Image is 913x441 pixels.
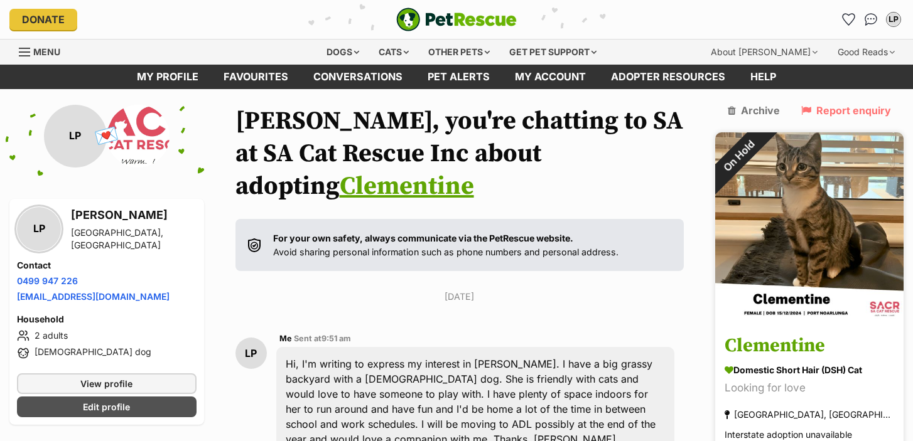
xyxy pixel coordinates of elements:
[83,400,130,413] span: Edit profile
[715,311,904,323] a: On Hold
[124,65,211,89] a: My profile
[801,105,891,116] a: Report enquiry
[738,65,789,89] a: Help
[725,380,894,396] div: Looking for love
[71,206,197,224] h3: [PERSON_NAME]
[340,171,474,202] a: Clementine
[17,259,197,272] h4: Contact
[211,65,301,89] a: Favourites
[17,313,197,326] h4: Household
[44,105,107,167] div: LP
[728,105,780,116] a: Archive
[702,40,826,65] div: About [PERSON_NAME]
[19,40,69,62] a: Menu
[829,40,904,65] div: Good Reads
[419,40,499,65] div: Other pets
[33,46,60,57] span: Menu
[17,346,197,361] li: [DEMOGRAPHIC_DATA] dog
[865,13,878,26] img: chat-41dd97257d64d25036548639549fe6c8038ab92f7586957e7f3b1b290dea8141.svg
[318,40,368,65] div: Dogs
[17,328,197,343] li: 2 adults
[396,8,517,31] a: PetRescue
[279,334,292,343] span: Me
[17,291,170,302] a: [EMAIL_ADDRESS][DOMAIN_NAME]
[838,9,858,29] a: Favourites
[294,334,351,343] span: Sent at
[9,9,77,30] a: Donate
[502,65,598,89] a: My account
[698,115,779,196] div: On Hold
[17,275,78,286] a: 0499 947 226
[71,226,197,252] div: [GEOGRAPHIC_DATA], [GEOGRAPHIC_DATA]
[500,40,605,65] div: Get pet support
[725,332,894,360] h3: Clementine
[598,65,738,89] a: Adopter resources
[235,290,684,303] p: [DATE]
[80,377,132,390] span: View profile
[838,9,904,29] ul: Account quick links
[887,13,900,26] div: LP
[235,105,684,203] h1: [PERSON_NAME], you're chatting to SA at SA Cat Rescue Inc about adopting
[273,233,573,243] strong: For your own safety, always communicate via the PetRescue website.
[396,8,517,31] img: logo-e224e6f780fb5917bec1dbf3a21bbac754714ae5b6737aabdf751b685950b380.svg
[715,132,904,321] img: Clementine
[107,105,170,167] img: SA Cat Rescue Inc profile pic
[17,396,197,417] a: Edit profile
[370,40,418,65] div: Cats
[301,65,415,89] a: conversations
[273,231,619,258] p: Avoid sharing personal information such as phone numbers and personal address.
[17,373,197,394] a: View profile
[861,9,881,29] a: Conversations
[17,207,61,251] div: LP
[321,334,351,343] span: 9:51 am
[415,65,502,89] a: Pet alerts
[725,363,894,376] div: Domestic Short Hair (DSH) Cat
[725,406,894,423] div: [GEOGRAPHIC_DATA], [GEOGRAPHIC_DATA]
[725,429,852,440] span: Interstate adoption unavailable
[92,122,121,149] span: 💌
[235,337,267,369] div: LP
[883,9,904,29] button: My account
